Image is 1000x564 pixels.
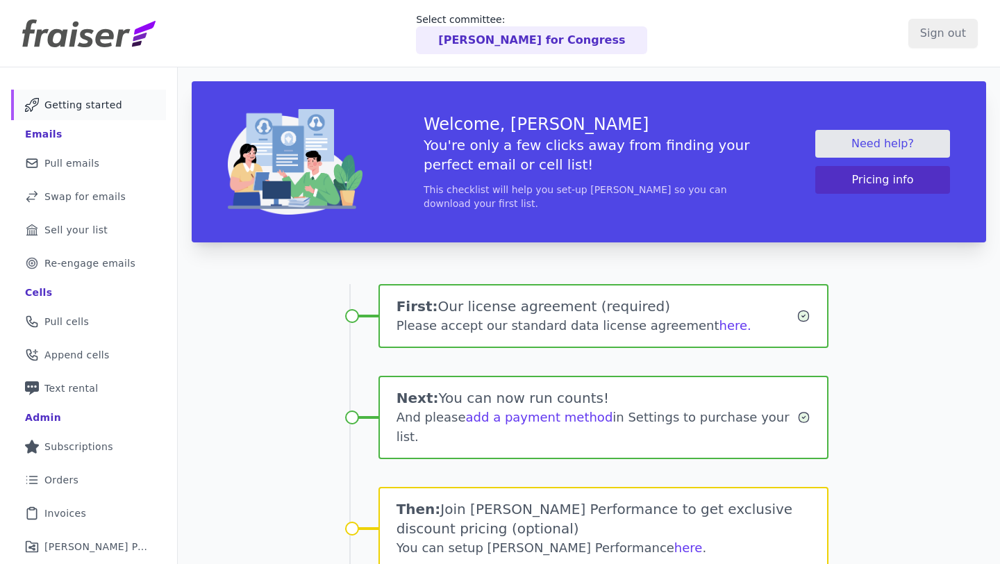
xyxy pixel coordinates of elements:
[44,381,99,395] span: Text rental
[397,298,438,315] span: First:
[44,540,149,554] span: [PERSON_NAME] Performance
[424,183,754,210] p: This checklist will help you set-up [PERSON_NAME] so you can download your first list.
[397,388,798,408] h1: You can now run counts!
[397,408,798,447] div: And please in Settings to purchase your list.
[22,19,156,47] img: Fraiser Logo
[424,135,754,174] h5: You're only a few clicks away from finding your perfect email or cell list!
[11,340,166,370] a: Append cells
[11,148,166,179] a: Pull emails
[438,32,625,49] p: [PERSON_NAME] for Congress
[44,348,110,362] span: Append cells
[44,440,113,454] span: Subscriptions
[397,501,441,517] span: Then:
[416,13,647,54] a: Select committee: [PERSON_NAME] for Congress
[397,297,797,316] h1: Our license agreement (required)
[397,390,439,406] span: Next:
[11,306,166,337] a: Pull cells
[11,248,166,279] a: Re-engage emails
[44,506,86,520] span: Invoices
[44,473,78,487] span: Orders
[44,256,135,270] span: Re-engage emails
[11,181,166,212] a: Swap for emails
[25,410,61,424] div: Admin
[44,315,89,329] span: Pull cells
[44,98,122,112] span: Getting started
[397,499,811,538] h1: Join [PERSON_NAME] Performance to get exclusive discount pricing (optional)
[44,190,126,204] span: Swap for emails
[466,410,613,424] a: add a payment method
[11,531,166,562] a: [PERSON_NAME] Performance
[44,223,108,237] span: Sell your list
[11,373,166,404] a: Text rental
[424,113,754,135] h3: Welcome, [PERSON_NAME]
[11,215,166,245] a: Sell your list
[908,19,978,48] input: Sign out
[397,538,811,558] div: You can setup [PERSON_NAME] Performance .
[11,498,166,529] a: Invoices
[815,130,950,158] a: Need help?
[815,166,950,194] button: Pricing info
[228,109,362,215] img: img
[44,156,99,170] span: Pull emails
[674,540,703,555] a: here
[25,127,62,141] div: Emails
[416,13,647,26] p: Select committee:
[11,431,166,462] a: Subscriptions
[11,90,166,120] a: Getting started
[397,316,797,335] div: Please accept our standard data license agreement
[11,465,166,495] a: Orders
[25,285,52,299] div: Cells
